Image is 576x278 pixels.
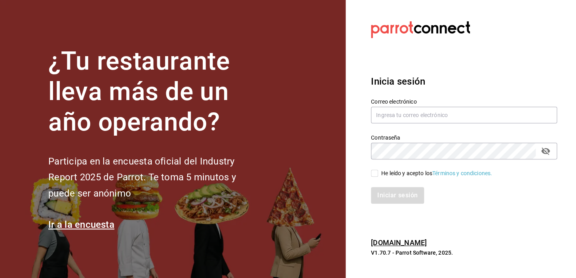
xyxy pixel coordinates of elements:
[371,249,557,257] p: V1.70.7 - Parrot Software, 2025.
[432,170,492,176] a: Términos y condiciones.
[48,46,262,137] h1: ¿Tu restaurante lleva más de un año operando?
[48,153,262,202] h2: Participa en la encuesta oficial del Industry Report 2025 de Parrot. Te toma 5 minutos y puede se...
[371,135,557,140] label: Contraseña
[371,74,557,89] h3: Inicia sesión
[371,238,427,247] a: [DOMAIN_NAME]
[371,107,557,123] input: Ingresa tu correo electrónico
[381,169,492,178] div: He leído y acepto los
[539,144,552,158] button: passwordField
[48,219,114,230] a: Ir a la encuesta
[371,99,557,104] label: Correo electrónico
